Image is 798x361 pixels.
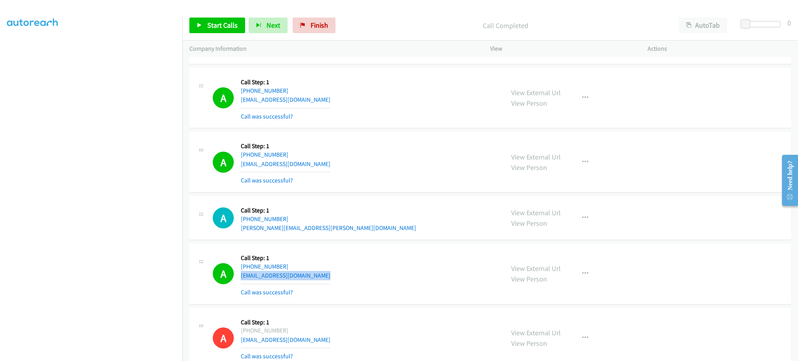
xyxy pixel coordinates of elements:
[241,272,330,279] a: [EMAIL_ADDRESS][DOMAIN_NAME]
[776,149,798,211] iframe: Resource Center
[511,163,547,172] a: View Person
[745,21,780,27] div: Delay between calls (in seconds)
[189,44,476,53] p: Company Information
[213,263,234,284] h1: A
[241,224,416,232] a: [PERSON_NAME][EMAIL_ADDRESS][PERSON_NAME][DOMAIN_NAME]
[241,263,288,270] a: [PHONE_NUMBER]
[511,208,561,217] a: View External Url
[241,288,293,296] a: Call was successful?
[267,21,280,30] span: Next
[213,207,234,228] h1: A
[241,151,288,158] a: [PHONE_NUMBER]
[189,18,245,33] a: Start Calls
[207,21,238,30] span: Start Calls
[511,88,561,97] a: View External Url
[241,336,330,343] a: [EMAIL_ADDRESS][DOMAIN_NAME]
[311,21,328,30] span: Finish
[241,215,288,223] a: [PHONE_NUMBER]
[511,152,561,161] a: View External Url
[241,254,330,262] h5: Call Step: 1
[241,142,330,150] h5: Call Step: 1
[213,87,234,108] h1: A
[511,99,547,108] a: View Person
[511,339,547,348] a: View Person
[241,78,330,86] h5: Call Step: 1
[249,18,288,33] button: Next
[213,152,234,173] h1: A
[241,319,330,326] h5: Call Step: 1
[241,87,288,94] a: [PHONE_NUMBER]
[511,219,547,228] a: View Person
[511,328,561,337] a: View External Url
[293,18,335,33] a: Finish
[346,20,665,31] p: Call Completed
[511,274,547,283] a: View Person
[490,44,634,53] p: View
[787,18,791,28] div: 0
[241,177,293,184] a: Call was successful?
[213,327,234,349] h1: A
[648,44,791,53] p: Actions
[241,96,330,103] a: [EMAIL_ADDRESS][DOMAIN_NAME]
[213,207,234,228] div: The call is yet to be attempted
[679,18,727,33] button: AutoTab
[241,326,330,335] div: [PHONE_NUMBER]
[241,160,330,168] a: [EMAIL_ADDRESS][DOMAIN_NAME]
[241,113,293,120] a: Call was successful?
[241,207,416,214] h5: Call Step: 1
[241,352,293,360] a: Call was successful?
[511,264,561,273] a: View External Url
